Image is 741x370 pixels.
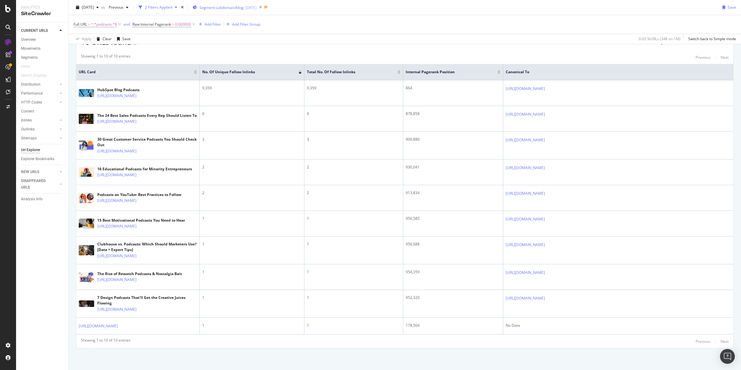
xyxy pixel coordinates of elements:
button: Previous [696,53,710,61]
a: [URL][DOMAIN_NAME] [97,172,136,178]
div: 2 [202,190,302,196]
img: main image [79,245,94,255]
a: CURRENT URLS [21,28,58,34]
img: main image [79,219,94,229]
a: [URL][DOMAIN_NAME] [506,165,545,171]
a: [URL][DOMAIN_NAME] [506,242,545,248]
div: 9,359 [307,85,400,91]
div: HTTP Codes [21,99,42,106]
span: 0.000000 [175,20,191,29]
div: 913,834 [406,190,500,196]
img: main image [79,167,94,177]
span: 2025 Jul. 15th [82,5,94,10]
div: 6 [307,111,400,117]
div: 1 [202,269,302,275]
div: Search Engines [21,72,47,79]
button: Segment:subdomain/blog[DATE] [190,2,257,12]
button: Add Filter [196,21,221,28]
button: Save [115,34,131,44]
div: 7 Design Podcasts That'll Get the Creative Juices Flowing [97,295,197,306]
a: Sitemaps [21,135,58,142]
img: main image [79,300,94,307]
div: 956,688 [406,241,500,247]
div: Next [721,339,729,344]
button: Switch back to Simple mode [686,34,736,44]
span: ^.*podcasts.*$ [91,20,117,29]
div: Outlinks [21,126,35,133]
div: Analytics [21,5,63,10]
div: 930,041 [406,164,500,170]
span: = [88,22,90,27]
a: [URL][DOMAIN_NAME] [97,277,136,283]
button: and [124,21,130,27]
div: Segments [21,54,38,61]
span: Canonical To [506,69,722,75]
div: Distribution [21,81,40,88]
div: 1 [307,323,400,328]
div: Podcasts on YouTube: Best Practices to Follow [97,192,181,198]
button: Previous [106,2,131,12]
div: 15 Best Motivational Podcasts You Need to Hear [97,218,185,223]
span: Previous [106,5,124,10]
a: DISAPPEARED URLS [21,178,58,191]
a: Performance [21,90,58,97]
div: Open Intercom Messenger [720,349,735,364]
div: Content [21,108,34,115]
span: Segment: subdomain/blog [199,5,244,10]
div: and [124,22,130,27]
div: 956,585 [406,216,500,221]
a: Content [21,108,64,115]
img: main image [79,89,94,97]
span: Raw Internal Pagerank [132,22,171,27]
a: Explorer Bookmarks [21,156,64,162]
div: Add Filter [205,22,221,27]
a: Visits [21,63,36,70]
div: 954,359 [406,269,500,275]
a: Movements [21,45,64,52]
a: [URL][DOMAIN_NAME] [506,190,545,197]
div: 2 Filters Applied [145,5,172,10]
button: Next [721,338,729,345]
a: Analysis Info [21,196,64,202]
a: Search Engines [21,72,53,79]
a: [URL][DOMAIN_NAME] [97,253,136,259]
button: Apply [73,34,91,44]
a: [URL][DOMAIN_NAME] [79,323,118,329]
div: HubSpot Blog Podcasts [97,87,163,93]
div: Analysis Info [21,196,43,202]
div: Explorer Bookmarks [21,156,54,162]
div: Save [728,5,736,10]
div: 1 [307,295,400,300]
div: 9,359 [202,85,302,91]
a: Overview [21,36,64,43]
div: 2 [307,164,400,170]
div: 952,320 [406,295,500,300]
div: 1 [307,269,400,275]
div: 6 [202,111,302,117]
div: 16 Educational Podcasts for Minority Entrepreneurs [97,166,192,172]
div: NEW URLS [21,169,39,175]
a: [URL][DOMAIN_NAME] [506,295,545,301]
div: The Rise of Rewatch Podcasts & Nostalgia Bait [97,271,182,277]
div: 1 [202,216,302,221]
div: Visits [21,63,30,70]
span: No. of Unique Follow Inlinks [202,69,289,75]
a: [URL][DOMAIN_NAME] [97,93,136,99]
div: Add Filter Group [232,22,260,27]
div: Overview [21,36,36,43]
span: vs [101,5,106,10]
div: 1 [307,241,400,247]
div: Clear [103,36,112,41]
span: Internal Pagerank Position [406,69,488,75]
div: Inlinks [21,117,32,124]
span: > [172,22,174,27]
div: Performance [21,90,43,97]
div: 2 [307,190,400,196]
div: 1 [202,323,302,328]
div: 3 [202,137,302,142]
a: [URL][DOMAIN_NAME] [97,223,136,229]
div: Movements [21,45,40,52]
a: [URL][DOMAIN_NAME] [97,118,136,125]
div: SiteCrawler [21,10,63,17]
div: 900,880 [406,137,500,142]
